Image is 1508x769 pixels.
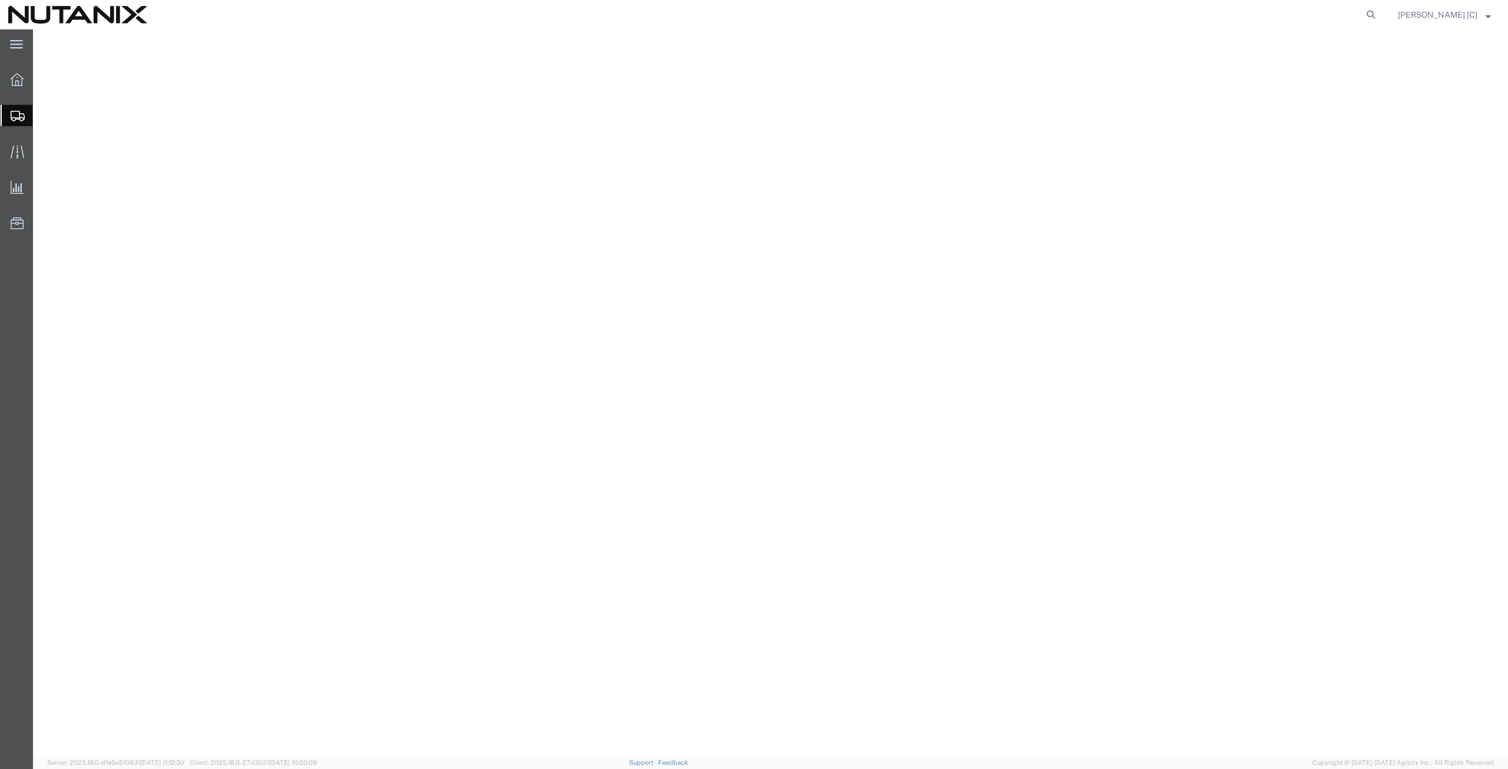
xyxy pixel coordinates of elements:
span: Arthur Campos [C] [1398,8,1477,21]
span: Client: 2025.18.0-27d3021 [190,759,317,766]
a: Feedback [658,759,688,766]
span: Server: 2025.18.0-d1e9a510831 [47,759,184,766]
img: logo [8,6,147,24]
span: [DATE] 10:20:09 [269,759,317,766]
button: [PERSON_NAME] [C] [1397,8,1492,22]
span: Copyright © [DATE]-[DATE] Agistix Inc., All Rights Reserved [1312,758,1494,768]
span: [DATE] 11:12:30 [140,759,184,766]
iframe: FS Legacy Container [33,29,1508,757]
a: Support [629,759,659,766]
